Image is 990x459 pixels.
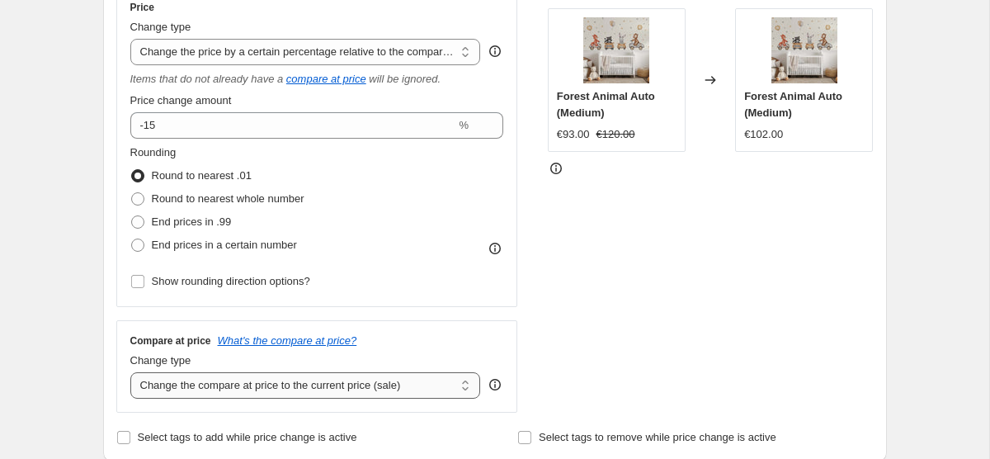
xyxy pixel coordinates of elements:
[152,169,252,182] span: Round to nearest .01
[596,126,635,143] strike: €120.00
[369,73,441,85] i: will be ignored.
[130,73,284,85] i: Items that do not already have a
[557,90,655,119] span: Forest Animal Auto (Medium)
[130,354,191,367] span: Change type
[539,431,776,443] span: Select tags to remove while price change is active
[583,17,649,83] img: nursery-wallpaper-smart-object-mockup-NW1011_a5e41c03-55d5-49ee-8932-5a27fa3f213f_80x.jpg
[152,239,297,251] span: End prices in a certain number
[744,126,783,143] div: €102.00
[152,192,304,205] span: Round to nearest whole number
[459,119,469,131] span: %
[130,146,177,159] span: Rounding
[130,334,211,348] h3: Compare at price
[138,431,357,443] span: Select tags to add while price change is active
[487,43,503,59] div: help
[130,21,191,33] span: Change type
[744,90,842,119] span: Forest Animal Auto (Medium)
[130,112,456,139] input: -20
[218,334,357,347] button: What's the compare at price?
[152,275,310,287] span: Show rounding direction options?
[152,215,232,228] span: End prices in .99
[286,73,366,85] button: compare at price
[771,17,837,83] img: nursery-wallpaper-smart-object-mockup-NW1011_a5e41c03-55d5-49ee-8932-5a27fa3f213f_80x.jpg
[557,126,590,143] div: €93.00
[130,1,154,14] h3: Price
[130,94,232,106] span: Price change amount
[487,376,503,393] div: help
